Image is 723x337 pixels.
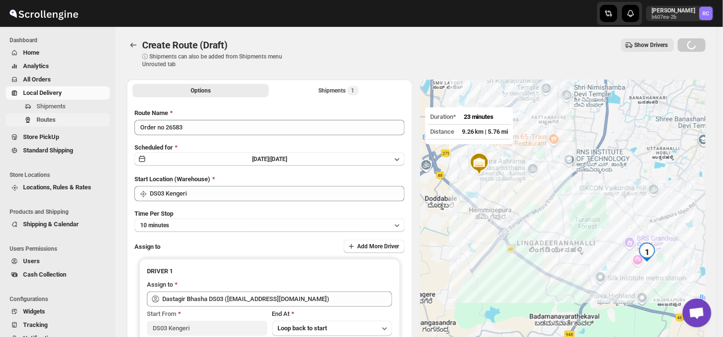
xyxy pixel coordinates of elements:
[23,76,51,83] span: All Orders
[703,11,710,17] text: RC
[142,39,228,51] span: Create Route (Draft)
[6,181,110,194] button: Locations, Rules & Rates
[147,267,392,276] h3: DRIVER 1
[162,291,392,307] input: Search assignee
[23,49,39,56] span: Home
[635,41,668,49] span: Show Drivers
[430,113,456,120] span: Duration*
[271,84,407,97] button: Selected Shipments
[357,243,399,250] span: Add More Driver
[134,243,160,250] span: Assign to
[134,144,173,151] span: Scheduled for
[10,208,110,216] span: Products and Shipping
[134,219,405,232] button: 10 minutes
[133,84,269,97] button: All Route Options
[134,152,405,166] button: [DATE]|[DATE]
[621,38,674,52] button: Show Drivers
[6,113,110,127] button: Routes
[344,240,405,253] button: Add More Driver
[6,73,110,86] button: All Orders
[127,38,140,52] button: Routes
[430,128,454,135] span: Distance
[646,6,714,21] button: User menu
[272,321,392,336] button: Loop back to start
[23,308,45,315] span: Widgets
[23,321,48,328] span: Tracking
[683,299,711,327] a: Open chat
[10,295,110,303] span: Configurations
[10,36,110,44] span: Dashboard
[8,1,80,25] img: ScrollEngine
[252,156,270,163] span: [DATE] |
[142,53,293,68] p: ⓘ Shipments can also be added from Shipments menu Unrouted tab
[6,255,110,268] button: Users
[134,109,168,116] span: Route Name
[638,243,657,262] div: 1
[6,59,110,73] button: Analytics
[270,156,287,163] span: [DATE]
[462,128,508,135] span: 9.26 km | 5.76 mi
[147,280,173,290] div: Assign to
[464,113,494,120] span: 23 minutes
[23,62,49,70] span: Analytics
[278,325,327,332] span: Loop back to start
[6,318,110,332] button: Tracking
[6,46,110,59] button: Home
[319,86,359,95] div: Shipments
[23,257,40,265] span: Users
[652,7,696,14] p: [PERSON_NAME]
[150,186,405,201] input: Search location
[134,120,405,135] input: Eg: Bengaluru Route
[23,133,59,140] span: Store PickUp
[6,268,110,281] button: Cash Collection
[36,103,66,110] span: Shipments
[134,175,210,183] span: Start Location (Warehouse)
[23,271,66,278] span: Cash Collection
[272,309,392,319] div: End At
[6,100,110,113] button: Shipments
[10,245,110,253] span: Users Permissions
[23,147,73,154] span: Standard Shipping
[36,116,56,123] span: Routes
[6,305,110,318] button: Widgets
[23,221,79,228] span: Shipping & Calendar
[351,87,355,94] span: 1
[140,221,169,229] span: 10 minutes
[23,89,62,96] span: Local Delivery
[147,310,176,317] span: Start From
[652,14,696,20] p: b607ea-2b
[10,171,110,179] span: Store Locations
[23,184,91,191] span: Locations, Rules & Rates
[191,87,211,94] span: Options
[134,210,173,217] span: Time Per Stop
[699,7,713,20] span: Rahul Chopra
[6,218,110,231] button: Shipping & Calendar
